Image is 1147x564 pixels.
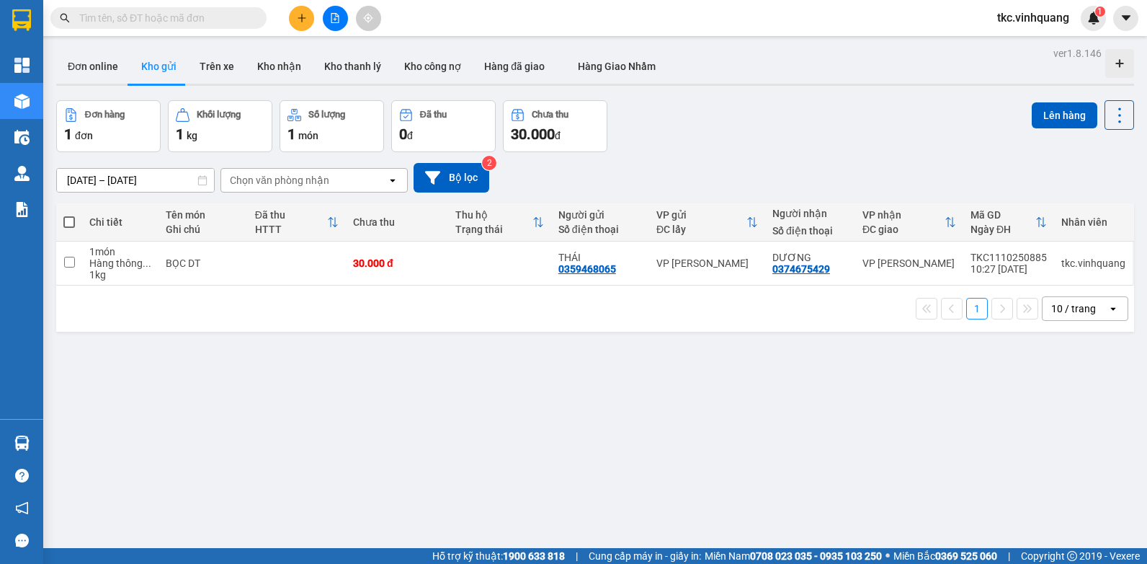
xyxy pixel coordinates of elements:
span: notification [15,501,29,515]
img: warehouse-icon [14,436,30,451]
div: Chưa thu [532,110,568,120]
div: VP [PERSON_NAME] [656,257,758,269]
div: VP gửi [656,209,746,221]
span: đơn [75,130,93,141]
button: 1 [966,298,988,320]
button: Kho thanh lý [313,49,393,84]
button: Đã thu0đ [391,100,496,152]
div: VP [PERSON_NAME] [862,257,956,269]
div: Hàng thông thường [89,257,151,269]
span: Hàng Giao Nhầm [578,61,656,72]
button: Số lượng1món [280,100,384,152]
span: món [298,130,318,141]
button: caret-down [1113,6,1138,31]
span: 1 [64,125,72,143]
span: search [60,13,70,23]
span: aim [363,13,373,23]
div: ver 1.8.146 [1053,45,1102,61]
button: Kho công nợ [393,49,473,84]
div: Đã thu [420,110,447,120]
div: THÁI [558,252,642,263]
div: 30.000 đ [353,257,441,269]
span: | [576,548,578,564]
span: đ [407,130,413,141]
input: Select a date range. [57,169,214,192]
span: kg [187,130,197,141]
div: Mã GD [970,209,1035,221]
span: ⚪️ [885,553,890,559]
div: 0359468065 [558,263,616,275]
sup: 1 [1095,6,1105,17]
div: BỌC DT [166,257,241,269]
span: plus [297,13,307,23]
span: Miền Bắc [893,548,997,564]
span: 1 [1097,6,1102,17]
span: question-circle [15,469,29,483]
div: HTTT [255,224,327,235]
button: Đơn hàng1đơn [56,100,161,152]
span: | [1008,548,1010,564]
img: warehouse-icon [14,166,30,181]
div: tkc.vinhquang [1061,257,1125,269]
button: Trên xe [188,49,246,84]
span: 30.000 [511,125,555,143]
div: ĐC giao [862,224,945,235]
img: icon-new-feature [1087,12,1100,25]
th: Toggle SortBy [963,203,1054,242]
div: 1 kg [89,269,151,281]
div: 10:27 [DATE] [970,263,1047,275]
button: Khối lượng1kg [168,100,272,152]
div: Ngày ĐH [970,224,1035,235]
button: Đơn online [56,49,130,84]
span: copyright [1067,551,1077,561]
th: Toggle SortBy [248,203,346,242]
sup: 2 [482,156,496,170]
div: 1 món [89,246,151,257]
div: DƯƠNG [772,252,848,263]
span: 1 [287,125,295,143]
div: Số điện thoại [558,224,642,235]
div: Số điện thoại [772,225,848,237]
div: Tên món [166,209,241,221]
div: Chi tiết [89,216,151,228]
span: 0 [399,125,407,143]
button: Bộ lọc [414,163,489,193]
button: Kho nhận [246,49,313,84]
input: Tìm tên, số ĐT hoặc mã đơn [79,10,249,26]
span: file-add [330,13,340,23]
img: dashboard-icon [14,58,30,73]
span: Miền Nam [705,548,882,564]
span: caret-down [1120,12,1133,25]
button: Lên hàng [1032,102,1097,128]
svg: open [1107,303,1119,314]
span: message [15,534,29,547]
div: Ghi chú [166,224,241,235]
div: Chưa thu [353,216,441,228]
button: plus [289,6,314,31]
span: tkc.vinhquang [986,9,1081,27]
img: warehouse-icon [14,130,30,145]
th: Toggle SortBy [649,203,765,242]
button: file-add [323,6,348,31]
div: Tạo kho hàng mới [1105,49,1134,78]
button: Kho gửi [130,49,188,84]
div: TKC1110250885 [970,252,1047,263]
div: Đơn hàng [85,110,125,120]
div: Khối lượng [197,110,241,120]
span: đ [555,130,561,141]
th: Toggle SortBy [855,203,963,242]
div: 10 / trang [1051,301,1096,316]
span: Cung cấp máy in - giấy in: [589,548,701,564]
button: Hàng đã giao [473,49,556,84]
span: 1 [176,125,184,143]
div: Thu hộ [455,209,532,221]
div: 0374675429 [772,263,830,275]
th: Toggle SortBy [448,203,550,242]
strong: 1900 633 818 [503,550,565,562]
div: ĐC lấy [656,224,746,235]
div: Số lượng [308,110,345,120]
div: Người gửi [558,209,642,221]
div: Người nhận [772,208,848,219]
div: Nhân viên [1061,216,1125,228]
div: Chọn văn phòng nhận [230,173,329,188]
